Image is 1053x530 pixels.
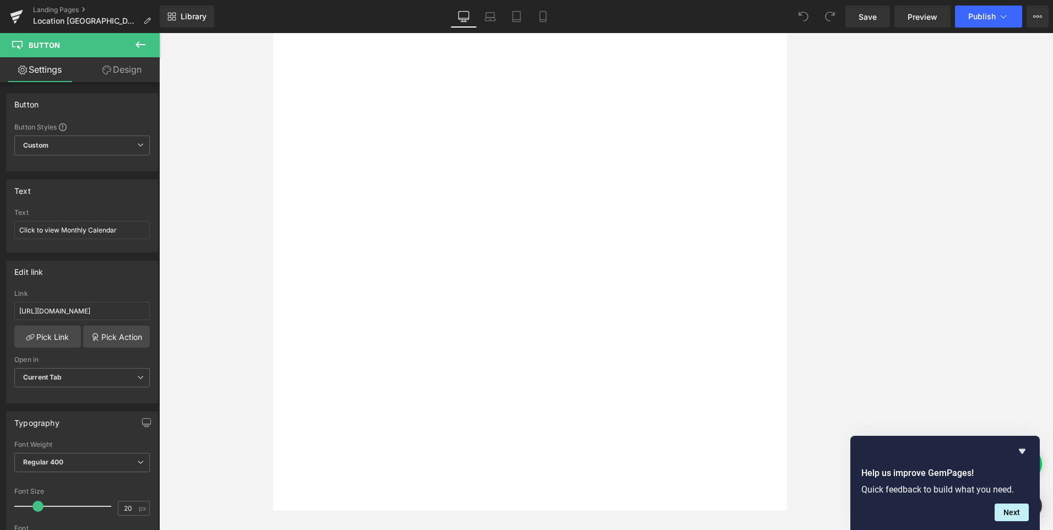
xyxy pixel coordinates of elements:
[861,445,1029,521] div: Help us improve GemPages!
[33,17,139,25] span: Location [GEOGRAPHIC_DATA]
[503,6,530,28] a: Tablet
[14,209,150,217] div: Text
[29,41,60,50] span: Button
[859,11,877,23] span: Save
[14,326,81,348] a: Pick Link
[14,356,150,364] div: Open in
[793,6,815,28] button: Undo
[14,290,150,298] div: Link
[450,6,477,28] a: Desktop
[139,505,148,512] span: px
[955,6,1022,28] button: Publish
[160,6,214,28] a: New Library
[33,6,160,14] a: Landing Pages
[861,484,1029,495] p: Quick feedback to build what you need.
[908,11,937,23] span: Preview
[968,12,996,21] span: Publish
[1027,6,1049,28] button: More
[14,261,44,277] div: Edit link
[14,122,150,131] div: Button Styles
[83,326,150,348] a: Pick Action
[14,441,150,448] div: Font Weight
[82,57,162,82] a: Design
[995,504,1029,521] button: Next question
[14,412,59,428] div: Typography
[23,458,64,466] b: Regular 400
[14,180,31,196] div: Text
[894,6,951,28] a: Preview
[861,467,1029,480] h2: Help us improve GemPages!
[477,6,503,28] a: Laptop
[14,302,150,320] input: https://your-shop.myshopify.com
[819,6,841,28] button: Redo
[14,488,150,495] div: Font Size
[1016,445,1029,458] button: Hide survey
[23,373,62,381] b: Current Tab
[14,94,39,109] div: Button
[181,12,207,21] span: Library
[23,141,48,150] b: Custom
[530,6,556,28] a: Mobile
